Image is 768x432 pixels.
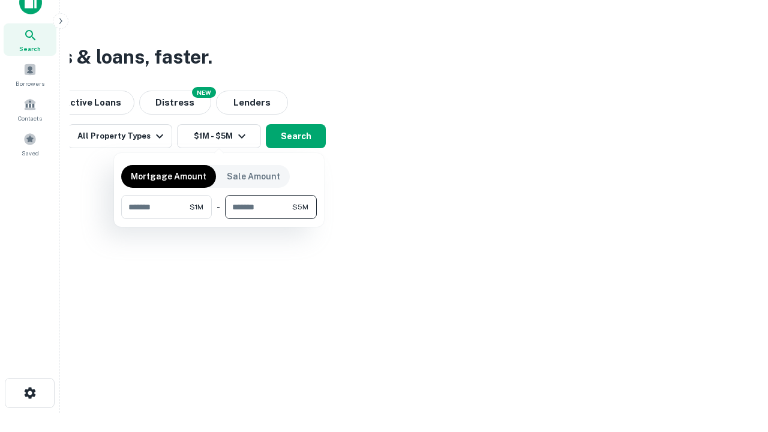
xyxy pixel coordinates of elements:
[217,195,220,219] div: -
[131,170,206,183] p: Mortgage Amount
[708,336,768,394] iframe: Chat Widget
[190,202,203,212] span: $1M
[292,202,308,212] span: $5M
[227,170,280,183] p: Sale Amount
